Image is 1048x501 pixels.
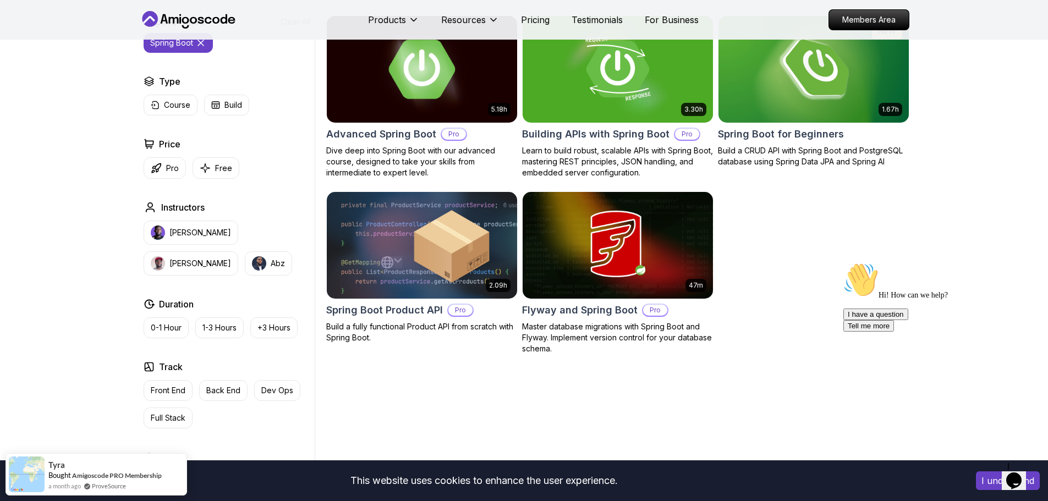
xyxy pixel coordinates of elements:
[645,13,699,26] a: For Business
[144,251,238,276] button: instructor img[PERSON_NAME]
[261,385,293,396] p: Dev Ops
[151,412,185,423] p: Full Stack
[169,258,231,269] p: [PERSON_NAME]
[245,251,292,276] button: instructor imgAbz
[326,126,436,142] h2: Advanced Spring Boot
[522,15,714,178] a: Building APIs with Spring Boot card3.30hBuilding APIs with Spring BootProLearn to build robust, s...
[523,192,713,299] img: Flyway and Spring Boot card
[159,137,180,151] h2: Price
[161,201,205,214] h2: Instructors
[327,192,517,299] img: Spring Boot Product API card
[489,281,507,290] p: 2.09h
[718,145,909,167] p: Build a CRUD API with Spring Boot and PostgreSQL database using Spring Data JPA and Spring AI
[224,100,242,111] p: Build
[151,385,185,396] p: Front End
[9,456,45,492] img: provesource social proof notification image
[250,317,298,338] button: +3 Hours
[522,302,638,318] h2: Flyway and Spring Boot
[144,317,189,338] button: 0-1 Hour
[522,191,714,354] a: Flyway and Spring Boot card47mFlyway and Spring BootProMaster database migrations with Spring Boo...
[144,408,193,428] button: Full Stack
[1002,457,1037,490] iframe: chat widget
[151,322,182,333] p: 0-1 Hour
[144,33,213,53] button: spring boot
[839,258,1037,452] iframe: chat widget
[92,481,126,491] a: ProveSource
[684,105,703,114] p: 3.30h
[675,129,699,140] p: Pro
[169,227,231,238] p: [PERSON_NAME]
[643,305,667,316] p: Pro
[326,15,518,178] a: Advanced Spring Boot card5.18hAdvanced Spring BootProDive deep into Spring Boot with our advanced...
[252,256,266,271] img: instructor img
[151,225,165,240] img: instructor img
[326,302,443,318] h2: Spring Boot Product API
[572,13,623,26] a: Testimonials
[202,322,237,333] p: 1-3 Hours
[326,321,518,343] p: Build a fully functional Product API from scratch with Spring Boot.
[829,10,909,30] p: Members Area
[254,380,300,401] button: Dev Ops
[193,157,239,179] button: Free
[150,37,193,48] p: spring boot
[522,126,670,142] h2: Building APIs with Spring Boot
[442,129,466,140] p: Pro
[206,385,240,396] p: Back End
[441,13,486,26] p: Resources
[144,157,186,179] button: Pro
[8,469,959,493] div: This website uses cookies to enhance the user experience.
[151,256,165,271] img: instructor img
[195,317,244,338] button: 1-3 Hours
[159,298,194,311] h2: Duration
[689,281,703,290] p: 47m
[144,380,193,401] button: Front End
[976,471,1040,490] button: Accept cookies
[48,471,71,480] span: Bought
[4,51,69,62] button: I have a question
[166,163,179,174] p: Pro
[204,95,249,115] button: Build
[257,322,290,333] p: +3 Hours
[448,305,473,316] p: Pro
[718,15,909,167] a: Spring Boot for Beginners card1.67hNEWSpring Boot for BeginnersBuild a CRUD API with Spring Boot ...
[4,4,40,40] img: :wave:
[326,145,518,178] p: Dive deep into Spring Boot with our advanced course, designed to take your skills from intermedia...
[523,16,713,123] img: Building APIs with Spring Boot card
[144,95,197,115] button: Course
[4,4,202,74] div: 👋Hi! How can we help?I have a questionTell me more
[199,380,248,401] button: Back End
[48,481,81,491] span: a month ago
[522,145,714,178] p: Learn to build robust, scalable APIs with Spring Boot, mastering REST principles, JSON handling, ...
[159,75,180,88] h2: Type
[828,9,909,30] a: Members Area
[882,105,899,114] p: 1.67h
[718,126,844,142] h2: Spring Boot for Beginners
[159,360,183,373] h2: Track
[491,105,507,114] p: 5.18h
[718,16,909,123] img: Spring Boot for Beginners card
[4,33,109,41] span: Hi! How can we help?
[144,221,238,245] button: instructor img[PERSON_NAME]
[522,321,714,354] p: Master database migrations with Spring Boot and Flyway. Implement version control for your databa...
[521,13,550,26] a: Pricing
[4,62,55,74] button: Tell me more
[368,13,406,26] p: Products
[215,163,232,174] p: Free
[326,191,518,343] a: Spring Boot Product API card2.09hSpring Boot Product APIProBuild a fully functional Product API f...
[164,100,190,111] p: Course
[441,13,499,35] button: Resources
[72,471,162,480] a: Amigoscode PRO Membership
[159,450,182,464] h2: Level
[271,258,285,269] p: Abz
[48,460,65,470] span: Tyra
[322,13,522,125] img: Advanced Spring Boot card
[368,13,419,35] button: Products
